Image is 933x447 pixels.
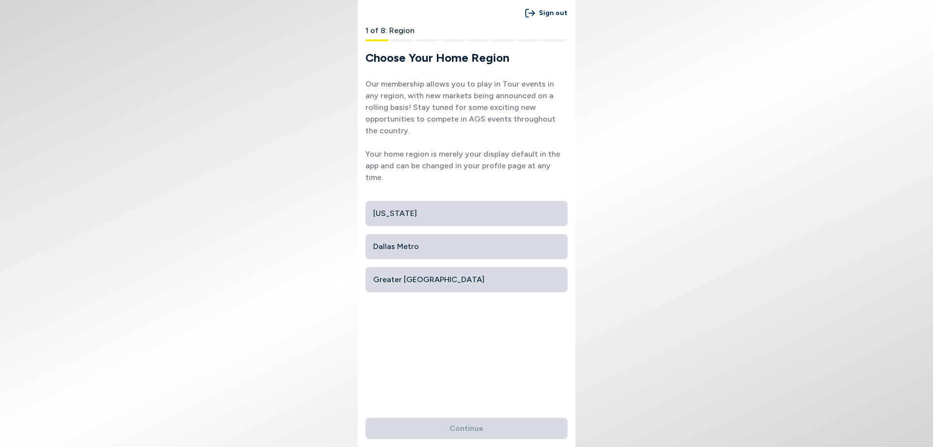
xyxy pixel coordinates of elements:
button: Continue [365,418,568,439]
span: Dallas Metro [373,238,560,255]
button: Dallas Metro [365,234,568,259]
p: Our membership allows you to play in Tour events in any region, with new markets being announced ... [365,78,568,183]
button: [US_STATE] [365,201,568,226]
span: [US_STATE] [373,205,560,222]
div: 1 of 8: Region [358,26,575,36]
button: Sign out [525,4,568,22]
h1: Choose Your Home Region [365,49,575,67]
button: Greater [GEOGRAPHIC_DATA] [365,267,568,292]
span: Greater [GEOGRAPHIC_DATA] [373,271,560,288]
